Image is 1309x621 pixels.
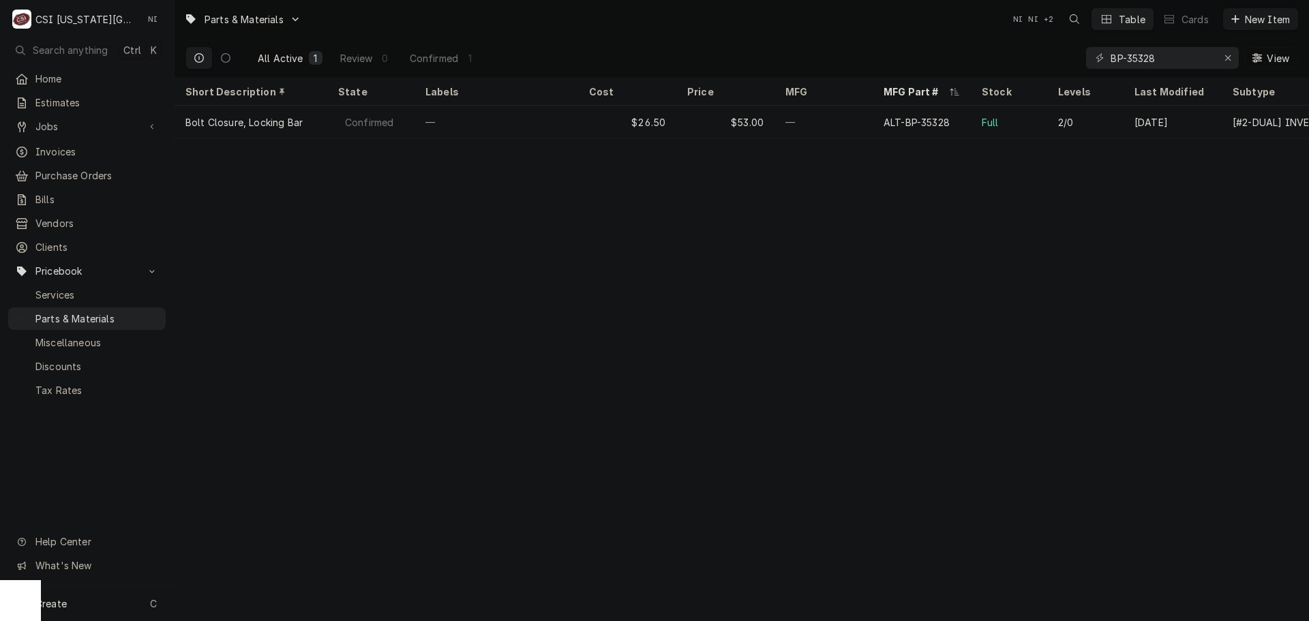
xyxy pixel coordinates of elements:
[35,534,157,549] span: Help Center
[35,383,159,397] span: Tax Rates
[687,85,761,99] div: Price
[1244,47,1298,69] button: View
[8,212,166,234] a: Vendors
[35,335,159,350] span: Miscellaneous
[8,379,166,402] a: Tax Rates
[8,554,166,577] a: Go to What's New
[8,164,166,187] a: Purchase Orders
[8,67,166,90] a: Home
[8,331,166,354] a: Miscellaneous
[884,115,950,130] div: ALT-BP-35328
[35,598,67,609] span: Create
[344,115,395,130] div: Confirmed
[982,115,999,130] div: Full
[8,260,166,282] a: Go to Pricebook
[8,140,166,163] a: Invoices
[1024,10,1043,29] div: Nate Ingram's Avatar
[1119,12,1145,27] div: Table
[8,236,166,258] a: Clients
[1242,12,1293,27] span: New Item
[1064,8,1085,30] button: Open search
[8,284,166,306] a: Services
[35,72,159,86] span: Home
[35,145,159,159] span: Invoices
[8,307,166,330] a: Parts & Materials
[410,51,458,65] div: Confirmed
[8,91,166,114] a: Estimates
[35,312,159,326] span: Parts & Materials
[35,168,159,183] span: Purchase Orders
[1223,8,1298,30] button: New Item
[340,51,373,65] div: Review
[774,106,873,138] div: —
[1008,10,1027,29] div: NI
[185,115,303,130] div: Bolt Closure, Locking Bar
[8,188,166,211] a: Bills
[123,43,141,57] span: Ctrl
[1024,10,1043,29] div: NI
[8,530,166,553] a: Go to Help Center
[35,288,159,302] span: Services
[150,596,157,611] span: C
[1264,51,1292,65] span: View
[466,51,475,65] div: 1
[8,355,166,378] a: Discounts
[35,12,136,27] div: CSI [US_STATE][GEOGRAPHIC_DATA]
[1182,12,1209,27] div: Cards
[1039,10,1058,29] div: + 2
[35,95,159,110] span: Estimates
[1008,10,1027,29] div: Nate Ingram's Avatar
[185,85,314,99] div: Short Description
[1058,115,1073,130] div: 2/0
[589,85,663,99] div: Cost
[143,10,162,29] div: Nate Ingram's Avatar
[415,106,578,138] div: —
[179,8,307,31] a: Go to Parts & Materials
[884,85,946,99] div: MFG Part #
[312,51,320,65] div: 1
[35,119,138,134] span: Jobs
[1217,47,1239,69] button: Erase input
[35,216,159,230] span: Vendors
[1124,106,1222,138] div: [DATE]
[33,43,108,57] span: Search anything
[785,85,859,99] div: MFG
[35,359,159,374] span: Discounts
[35,264,138,278] span: Pricebook
[12,10,31,29] div: C
[35,558,157,573] span: What's New
[1134,85,1208,99] div: Last Modified
[381,51,389,65] div: 0
[258,51,303,65] div: All Active
[12,10,31,29] div: CSI Kansas City's Avatar
[143,10,162,29] div: NI
[35,240,159,254] span: Clients
[338,85,401,99] div: State
[205,12,284,27] span: Parts & Materials
[1058,85,1110,99] div: Levels
[8,38,166,62] button: Search anythingCtrlK
[578,106,676,138] div: $26.50
[35,192,159,207] span: Bills
[982,85,1034,99] div: Stock
[676,106,774,138] div: $53.00
[425,85,567,99] div: Labels
[8,115,166,138] a: Go to Jobs
[151,43,157,57] span: K
[1111,47,1213,69] input: Keyword search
